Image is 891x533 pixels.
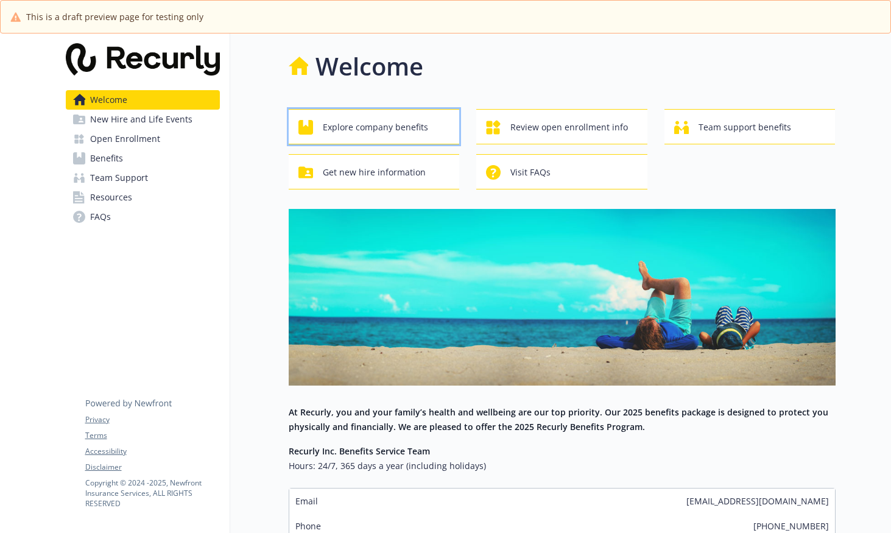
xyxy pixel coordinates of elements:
[90,207,111,227] span: FAQs
[90,168,148,188] span: Team Support
[510,161,551,184] span: Visit FAQs
[66,110,220,129] a: New Hire and Life Events
[85,446,219,457] a: Accessibility
[323,161,426,184] span: Get new hire information
[66,168,220,188] a: Team Support
[85,478,219,509] p: Copyright © 2024 - 2025 , Newfront Insurance Services, ALL RIGHTS RESERVED
[90,90,127,110] span: Welcome
[699,116,791,139] span: Team support benefits
[90,129,160,149] span: Open Enrollment
[26,10,203,23] span: This is a draft preview page for testing only
[289,109,460,144] button: Explore company benefits
[85,414,219,425] a: Privacy
[315,48,423,85] h1: Welcome
[289,445,430,457] strong: Recurly Inc. Benefits Service Team
[66,129,220,149] a: Open Enrollment
[90,149,123,168] span: Benefits
[295,495,318,507] span: Email
[323,116,428,139] span: Explore company benefits
[753,520,829,532] span: [PHONE_NUMBER]
[510,116,628,139] span: Review open enrollment info
[90,188,132,207] span: Resources
[289,406,828,432] strong: At Recurly, you and your family’s health and wellbeing are our top priority. Our 2025 benefits pa...
[664,109,836,144] button: Team support benefits
[295,520,321,532] span: Phone
[66,207,220,227] a: FAQs
[90,110,192,129] span: New Hire and Life Events
[66,188,220,207] a: Resources
[476,154,647,189] button: Visit FAQs
[289,209,836,386] img: overview page banner
[66,149,220,168] a: Benefits
[476,109,647,144] button: Review open enrollment info
[85,430,219,441] a: Terms
[686,495,829,507] span: [EMAIL_ADDRESS][DOMAIN_NAME]
[66,90,220,110] a: Welcome
[289,459,836,473] h6: Hours: 24/7, 365 days a year (including holidays)​
[289,154,460,189] button: Get new hire information
[85,462,219,473] a: Disclaimer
